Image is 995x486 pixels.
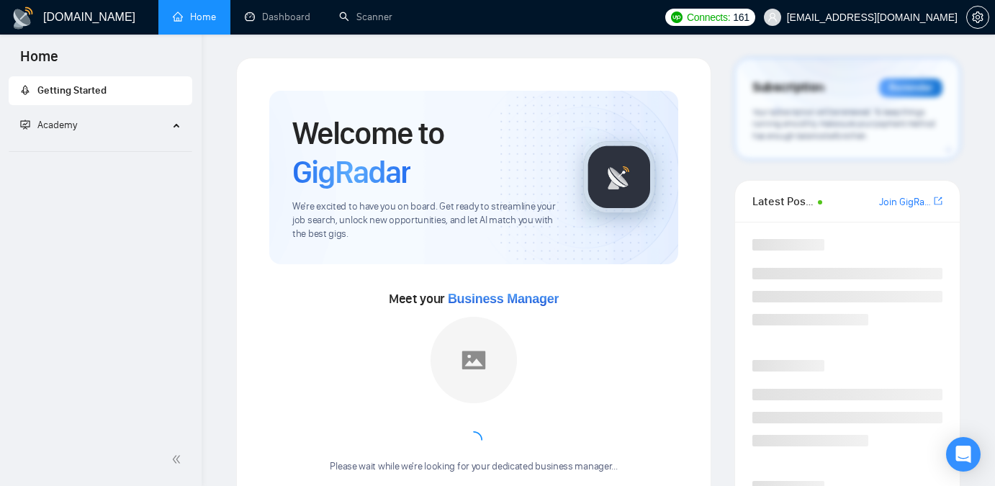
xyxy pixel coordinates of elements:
span: GigRadar [292,153,410,192]
img: gigradar-logo.png [583,141,655,213]
span: Your subscription will be renewed. To keep things running smoothly, make sure your payment method... [752,107,935,141]
li: Academy Homepage [9,145,192,155]
span: We're excited to have you on board. Get ready to streamline your job search, unlock new opportuni... [292,200,560,241]
span: Getting Started [37,84,107,96]
span: double-left [171,452,186,467]
span: loading [464,431,483,449]
a: export [934,194,942,208]
span: Latest Posts from the GigRadar Community [752,192,814,210]
a: dashboardDashboard [245,11,310,23]
a: setting [966,12,989,23]
img: placeholder.png [431,317,517,403]
li: Getting Started [9,76,192,105]
a: homeHome [173,11,216,23]
div: Please wait while we're looking for your dedicated business manager... [321,460,626,474]
span: Business Manager [448,292,559,306]
img: upwork-logo.png [671,12,683,23]
span: Academy [37,119,77,131]
h1: Welcome to [292,114,560,192]
div: Open Intercom Messenger [946,437,981,472]
span: export [934,195,942,207]
span: setting [967,12,989,23]
a: Join GigRadar Slack Community [879,194,931,210]
span: Home [9,46,70,76]
span: rocket [20,85,30,95]
span: Subscription [752,76,824,100]
span: Meet your [389,291,559,307]
span: 161 [733,9,749,25]
a: searchScanner [339,11,392,23]
img: logo [12,6,35,30]
span: Academy [20,119,77,131]
span: Connects: [687,9,730,25]
button: setting [966,6,989,29]
div: Reminder [879,78,942,97]
span: user [767,12,778,22]
span: fund-projection-screen [20,120,30,130]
